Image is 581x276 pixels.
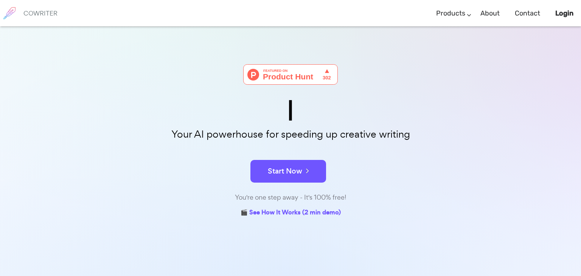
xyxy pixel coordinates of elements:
b: Login [555,9,573,17]
a: About [480,2,500,25]
h6: COWRITER [23,10,57,17]
a: Login [555,2,573,25]
img: Cowriter - Your AI buddy for speeding up creative writing | Product Hunt [243,64,338,85]
button: Start Now [250,160,326,183]
a: 🎬 See How It Works (2 min demo) [241,207,341,219]
a: Contact [515,2,540,25]
p: Your AI powerhouse for speeding up creative writing [101,126,480,143]
div: You're one step away - It's 100% free! [101,192,480,203]
a: Products [436,2,465,25]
